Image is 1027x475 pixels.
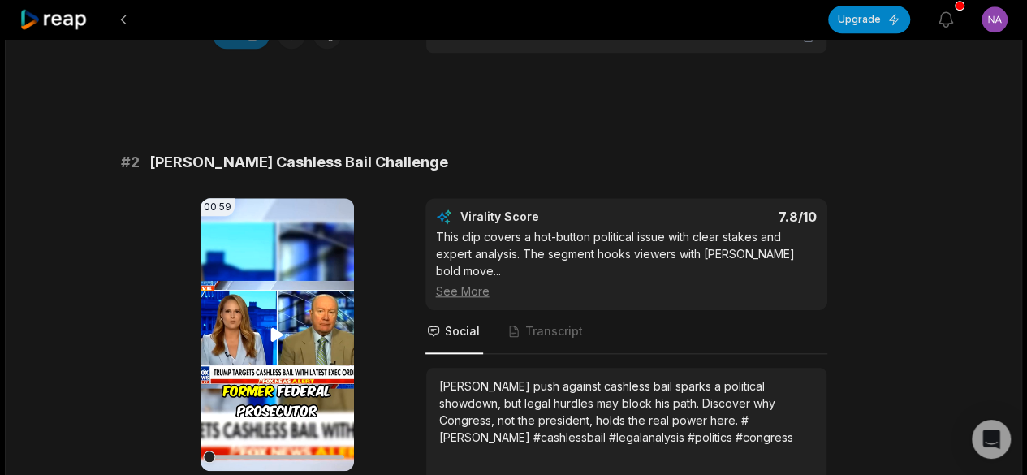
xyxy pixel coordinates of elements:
video: Your browser does not support mp4 format. [201,198,354,471]
span: # 2 [121,151,140,174]
div: Virality Score [460,209,635,225]
div: Open Intercom Messenger [972,420,1011,459]
button: Upgrade [828,6,910,33]
span: Social [445,323,480,339]
div: [PERSON_NAME] push against cashless bail sparks a political showdown, but legal hurdles may block... [439,378,813,446]
div: See More [436,283,817,300]
div: This clip covers a hot-button political issue with clear stakes and expert analysis. The segment ... [436,228,817,300]
nav: Tabs [425,310,827,354]
span: [PERSON_NAME] Cashless Bail Challenge [149,151,448,174]
div: 7.8 /10 [642,209,817,225]
span: Transcript [525,323,583,339]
